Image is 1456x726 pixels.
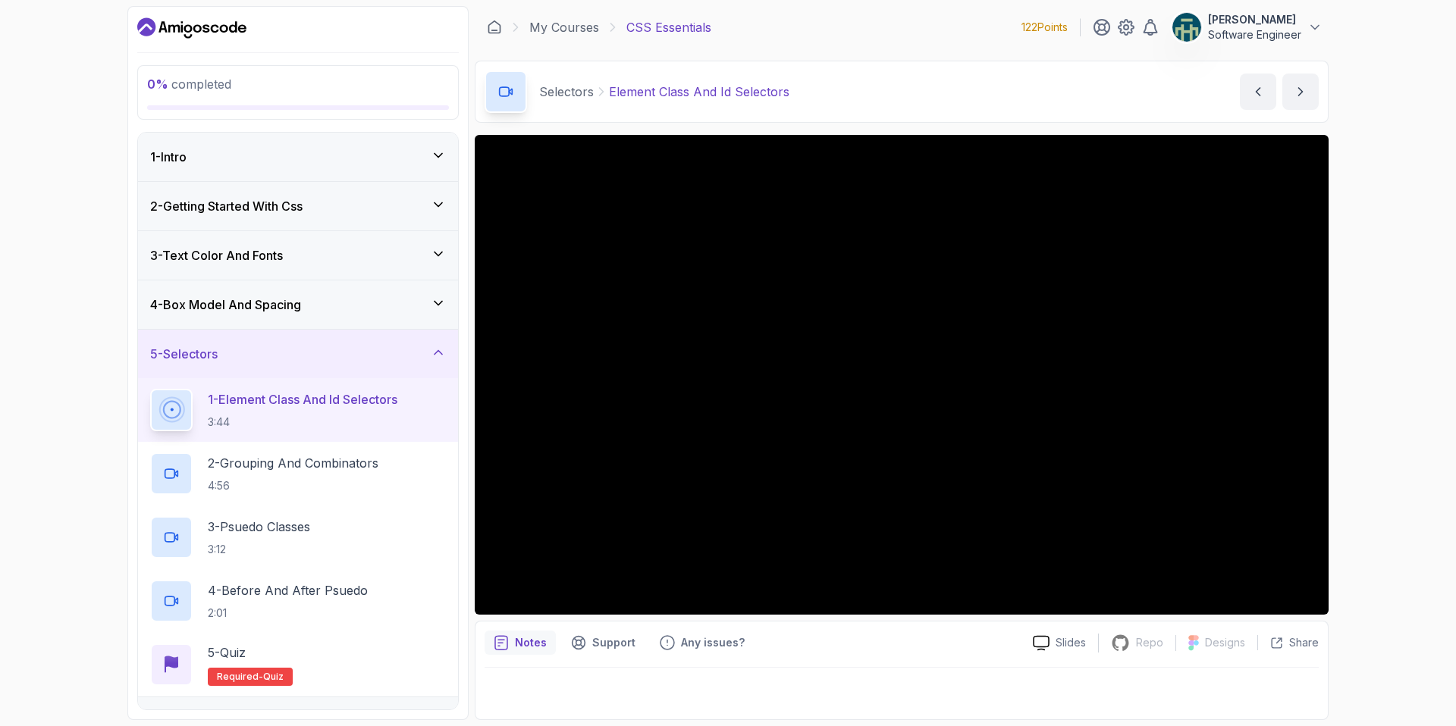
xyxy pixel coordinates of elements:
[651,631,754,655] button: Feedback button
[515,635,547,650] p: Notes
[150,246,283,264] h3: 3 - Text Color And Fonts
[217,671,263,683] span: Required-
[137,16,246,40] a: Dashboard
[147,77,168,92] span: 0 %
[147,77,231,92] span: completed
[1208,12,1301,27] p: [PERSON_NAME]
[208,390,397,408] p: 1 - Element Class And Id Selectors
[138,330,458,378] button: 5-Selectors
[562,631,645,655] button: Support button
[475,135,1329,615] iframe: 1 - Element Class and Id Selectors
[150,345,218,363] h3: 5 - Selectors
[150,197,303,215] h3: 2 - Getting Started With Css
[150,148,187,166] h3: 1 - Intro
[208,643,246,662] p: 5 - Quiz
[529,18,599,36] a: My Courses
[1257,635,1319,650] button: Share
[539,83,594,101] p: Selectors
[150,389,446,431] button: 1-Element Class And Id Selectors3:44
[208,478,378,493] p: 4:56
[1056,635,1086,650] p: Slides
[592,635,635,650] p: Support
[263,671,284,683] span: quiz
[150,580,446,622] button: 4-Before And After Psuedo2:01
[1172,12,1323,42] button: user profile image[PERSON_NAME]Software Engineer
[1289,635,1319,650] p: Share
[150,452,446,495] button: 2-Grouping And Combinators4:56
[208,606,368,621] p: 2:01
[138,231,458,280] button: 3-Text Color And Fonts
[150,296,301,314] h3: 4 - Box Model And Spacing
[138,182,458,230] button: 2-Getting Started With Css
[1136,635,1163,650] p: Repo
[609,83,789,101] p: Element Class And Id Selectors
[1205,635,1245,650] p: Designs
[1282,74,1319,110] button: next content
[208,454,378,472] p: 2 - Grouping And Combinators
[1240,74,1276,110] button: previous content
[138,280,458,329] button: 4-Box Model And Spacing
[626,18,711,36] p: CSS Essentials
[681,635,745,650] p: Any issues?
[485,631,556,655] button: notes button
[208,518,310,536] p: 3 - Psuedo Classes
[208,415,397,430] p: 3:44
[208,542,310,557] p: 3:12
[1208,27,1301,42] p: Software Engineer
[1172,13,1201,42] img: user profile image
[150,643,446,686] button: 5-QuizRequired-quiz
[150,516,446,559] button: 3-Psuedo Classes3:12
[138,133,458,181] button: 1-Intro
[1021,20,1068,35] p: 122 Points
[487,20,502,35] a: Dashboard
[1021,635,1098,651] a: Slides
[208,581,368,599] p: 4 - Before And After Psuedo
